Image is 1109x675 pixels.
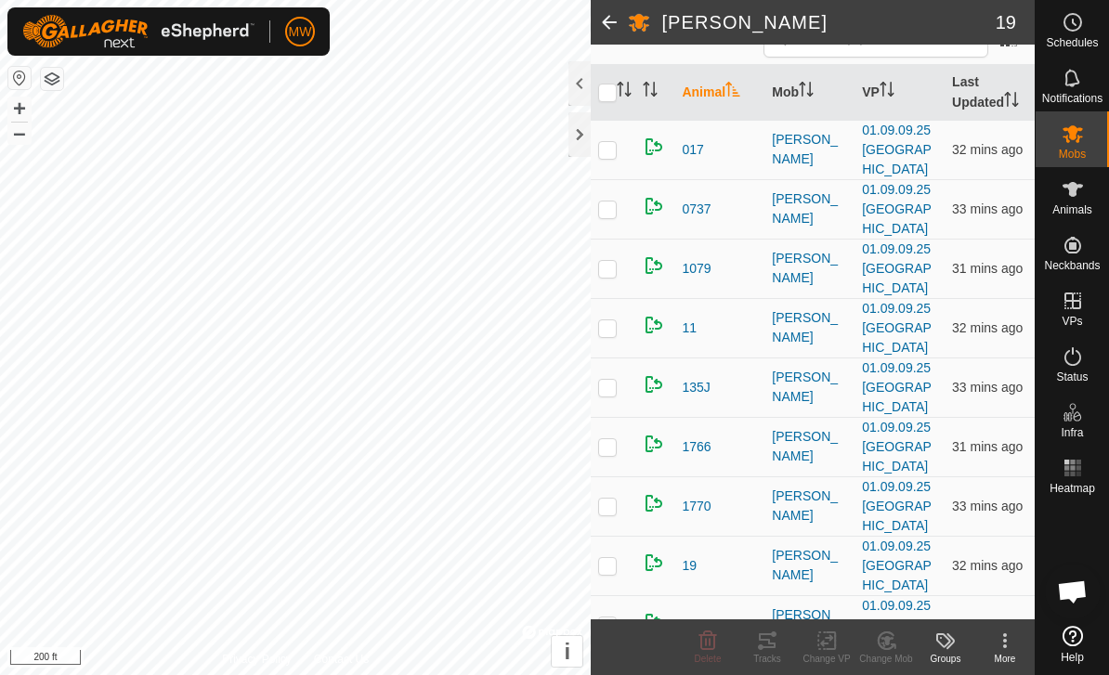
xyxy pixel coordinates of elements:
div: [PERSON_NAME] [772,546,847,585]
th: Last Updated [945,65,1035,121]
span: Help [1061,652,1084,663]
div: [PERSON_NAME] [772,368,847,407]
img: returning on [643,552,665,574]
div: More [975,652,1035,666]
div: Change VP [797,652,856,666]
img: returning on [643,136,665,158]
span: 1079 [682,259,711,279]
span: 11 [682,318,697,338]
button: Map Layers [41,68,63,90]
a: 01.09.09.25 [GEOGRAPHIC_DATA] [862,479,932,533]
p-sorticon: Activate to sort [1004,95,1019,110]
p-sorticon: Activate to sort [880,84,894,99]
img: Gallagher Logo [22,15,254,48]
span: 135J [682,378,710,397]
span: 19 [996,8,1016,36]
div: [PERSON_NAME] [772,487,847,526]
img: returning on [643,195,665,217]
img: returning on [643,611,665,633]
a: 01.09.09.25 [GEOGRAPHIC_DATA] [862,539,932,592]
span: i [565,639,571,664]
button: – [8,122,31,144]
img: returning on [643,314,665,336]
div: [PERSON_NAME] [772,605,847,644]
p-sorticon: Activate to sort [799,84,814,99]
span: 13 Sep 2025 at 9:34 am [952,261,1023,276]
h2: [PERSON_NAME] [661,11,995,33]
span: Infra [1061,427,1083,438]
span: MW [289,22,312,42]
span: 13 Sep 2025 at 9:33 am [952,558,1023,573]
span: 017 [682,140,703,160]
a: 01.09.09.25 [GEOGRAPHIC_DATA] [862,360,932,414]
a: 01.09.09.25 [GEOGRAPHIC_DATA] [862,598,932,652]
div: [PERSON_NAME] [772,130,847,169]
div: Groups [916,652,975,666]
span: 13 Sep 2025 at 9:32 am [952,499,1023,513]
span: Notifications [1042,93,1102,104]
img: returning on [643,492,665,514]
a: 01.09.09.25 [GEOGRAPHIC_DATA] [862,241,932,295]
img: returning on [643,433,665,455]
span: 1770 [682,497,711,516]
a: 01.09.09.25 [GEOGRAPHIC_DATA] [862,182,932,236]
span: 13 Sep 2025 at 9:34 am [952,439,1023,454]
span: Heatmap [1050,483,1095,494]
a: Contact Us [314,651,369,668]
button: i [552,636,582,667]
div: [PERSON_NAME] [772,427,847,466]
span: 13 Sep 2025 at 9:33 am [952,142,1023,157]
span: Mobs [1059,149,1086,160]
a: 01.09.09.25 [GEOGRAPHIC_DATA] [862,123,932,176]
img: returning on [643,254,665,277]
th: Mob [764,65,855,121]
span: 13 Sep 2025 at 9:33 am [952,380,1023,395]
a: 01.09.09.25 [GEOGRAPHIC_DATA] [862,420,932,474]
span: 13 Sep 2025 at 9:33 am [952,320,1023,335]
span: VPs [1062,316,1082,327]
img: returning on [643,373,665,396]
a: Help [1036,618,1109,670]
a: Privacy Policy [222,651,292,668]
span: 13 Sep 2025 at 9:33 am [952,201,1023,216]
div: [PERSON_NAME] [772,189,847,228]
span: Delete [695,654,722,664]
div: [PERSON_NAME] [772,308,847,347]
button: Reset Map [8,67,31,89]
div: Open chat [1045,564,1101,619]
span: Status [1056,371,1088,383]
span: 19 [682,556,697,576]
p-sorticon: Activate to sort [643,84,658,99]
span: 13 Sep 2025 at 9:33 am [952,617,1023,632]
span: Neckbands [1044,260,1100,271]
a: 01.09.09.25 [GEOGRAPHIC_DATA] [862,301,932,355]
div: Tracks [737,652,797,666]
button: + [8,97,31,120]
p-sorticon: Activate to sort [725,84,740,99]
p-sorticon: Activate to sort [617,84,632,99]
div: [PERSON_NAME] [772,249,847,288]
span: Schedules [1046,37,1098,48]
span: 1766 [682,437,711,457]
span: Animals [1052,204,1092,215]
span: 0737 [682,200,711,219]
th: VP [855,65,945,121]
span: 2110 [682,616,711,635]
div: Change Mob [856,652,916,666]
th: Animal [674,65,764,121]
